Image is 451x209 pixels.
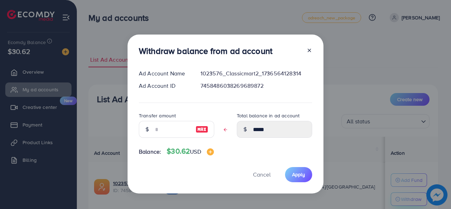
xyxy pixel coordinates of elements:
[195,69,318,78] div: 1023576_Classicmart2_1736564128314
[139,148,161,156] span: Balance:
[207,148,214,155] img: image
[167,147,214,156] h4: $30.62
[133,82,195,90] div: Ad Account ID
[367,13,443,22] h5: Request add funds success!
[237,112,299,119] label: Total balance in ad account
[244,167,279,182] button: Cancel
[292,171,305,178] span: Apply
[285,167,312,182] button: Apply
[253,171,271,178] span: Cancel
[190,148,201,155] span: USD
[133,69,195,78] div: Ad Account Name
[196,125,208,134] img: image
[195,82,318,90] div: 7458486038269689872
[139,46,272,56] h3: Withdraw balance from ad account
[139,112,176,119] label: Transfer amount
